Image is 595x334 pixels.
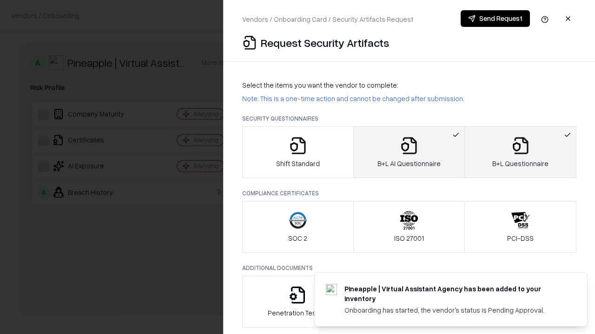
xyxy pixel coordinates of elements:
p: Shift Standard [276,159,320,168]
img: trypineapple.com [326,284,337,295]
p: PCI-DSS [507,233,534,243]
p: Note: This is a one-time action and cannot be changed after submission. [242,94,576,103]
button: Send Request [461,10,530,27]
button: PCI-DSS [464,201,576,253]
p: Additional Documents [242,264,576,272]
p: Request Security Artifacts [261,35,389,50]
p: Penetration Testing [268,308,328,318]
p: B+L AI Questionnaire [377,159,441,168]
p: Vendors / Onboarding Card / Security Artifacts Request [242,14,413,24]
button: SOC 2 [242,201,354,253]
p: Compliance Certificates [242,189,576,197]
p: ISO 27001 [394,233,424,243]
button: B+L Questionnaire [464,126,576,178]
div: Onboarding has started, the vendor's status is Pending Approval. [344,305,565,315]
p: Security Questionnaires [242,115,576,122]
button: Penetration Testing [242,276,354,328]
button: B+L AI Questionnaire [353,126,465,178]
button: ISO 27001 [353,201,465,253]
button: Shift Standard [242,126,354,178]
p: B+L Questionnaire [492,159,549,168]
p: SOC 2 [288,233,307,243]
p: Select the items you want the vendor to complete: [242,80,576,90]
div: Pineapple | Virtual Assistant Agency has been added to your inventory [344,284,565,303]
